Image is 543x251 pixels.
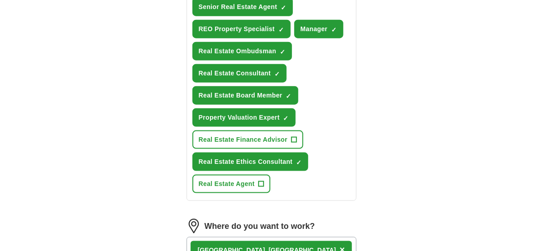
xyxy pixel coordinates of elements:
[199,24,275,34] span: REO Property Specialist
[301,24,328,34] span: Manager
[199,157,293,167] span: Real Estate Ethics Consultant
[192,20,291,38] button: REO Property Specialist✓
[192,86,298,105] button: Real Estate Board Member✓
[192,175,270,193] button: Real Estate Agent
[199,113,280,122] span: Property Valuation Expert
[192,153,309,171] button: Real Estate Ethics Consultant✓
[192,42,292,60] button: Real Estate Ombudsman✓
[199,46,276,56] span: Real Estate Ombudsman
[331,26,337,33] span: ✓
[192,130,303,149] button: Real Estate Finance Advisor
[296,159,301,166] span: ✓
[294,20,343,38] button: Manager✓
[199,135,287,144] span: Real Estate Finance Advisor
[283,115,289,122] span: ✓
[286,93,292,100] span: ✓
[199,179,255,189] span: Real Estate Agent
[205,220,315,232] label: Where do you want to work?
[281,4,286,11] span: ✓
[192,64,287,83] button: Real Estate Consultant✓
[274,70,280,78] span: ✓
[278,26,284,33] span: ✓
[199,91,283,100] span: Real Estate Board Member
[199,2,277,12] span: Senior Real Estate Agent
[280,48,285,56] span: ✓
[192,108,296,127] button: Property Valuation Expert✓
[187,219,201,233] img: location.png
[199,69,271,78] span: Real Estate Consultant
